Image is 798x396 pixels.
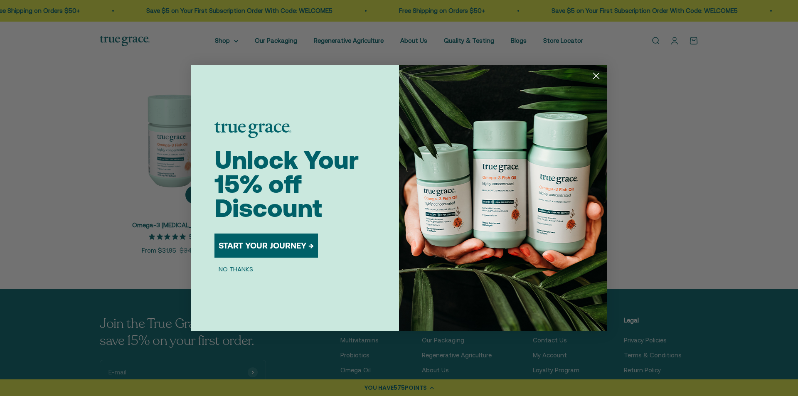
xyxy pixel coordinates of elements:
button: Close dialog [589,69,603,83]
img: 098727d5-50f8-4f9b-9554-844bb8da1403.jpeg [399,65,607,331]
button: START YOUR JOURNEY → [214,234,318,258]
img: logo placeholder [214,122,291,138]
span: Unlock Your 15% off Discount [214,145,359,222]
button: NO THANKS [214,264,257,274]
